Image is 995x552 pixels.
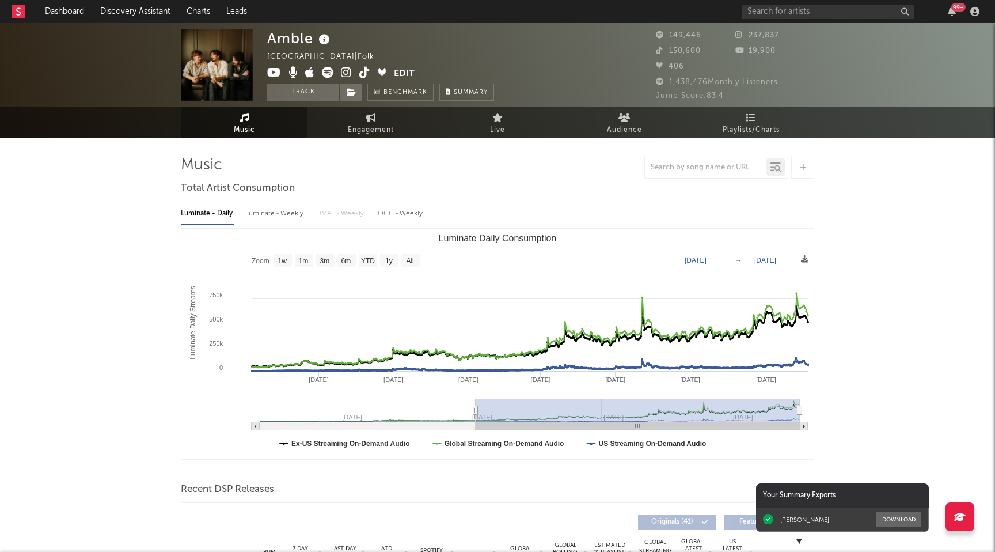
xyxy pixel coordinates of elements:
[252,257,269,265] text: Zoom
[756,376,776,383] text: [DATE]
[454,89,488,96] span: Summary
[219,364,223,371] text: 0
[607,123,642,137] span: Audience
[439,233,557,243] text: Luminate Daily Consumption
[394,67,415,81] button: Edit
[209,316,223,323] text: 500k
[656,92,724,100] span: Jump Score: 83.4
[181,229,814,459] svg: Luminate Daily Consumption
[341,257,351,265] text: 6m
[458,376,478,383] text: [DATE]
[951,3,966,12] div: 99 +
[735,47,776,55] span: 19,900
[742,5,914,19] input: Search for artists
[267,29,333,48] div: Amble
[348,123,394,137] span: Engagement
[383,376,404,383] text: [DATE]
[561,107,688,138] a: Audience
[656,32,701,39] span: 149,446
[490,123,505,137] span: Live
[367,84,434,101] a: Benchmark
[291,440,410,448] text: Ex-US Streaming On-Demand Audio
[189,286,197,359] text: Luminate Daily Streams
[656,47,701,55] span: 150,600
[181,204,234,224] div: Luminate - Daily
[406,257,413,265] text: All
[299,257,309,265] text: 1m
[732,519,785,525] span: Features ( 0 )
[724,515,802,530] button: Features(0)
[245,204,306,224] div: Luminate - Weekly
[309,376,329,383] text: [DATE]
[385,257,393,265] text: 1y
[307,107,434,138] a: Engagement
[605,376,625,383] text: [DATE]
[181,182,295,195] span: Total Artist Consumption
[598,440,706,448] text: US Streaming On-Demand Audio
[234,123,255,137] span: Music
[320,257,330,265] text: 3m
[267,84,339,101] button: Track
[948,7,956,16] button: 99+
[209,340,223,347] text: 250k
[876,512,921,527] button: Download
[756,483,929,508] div: Your Summary Exports
[361,257,375,265] text: YTD
[278,257,287,265] text: 1w
[656,78,778,86] span: 1,438,476 Monthly Listeners
[445,440,564,448] text: Global Streaming On-Demand Audio
[267,50,401,64] div: [GEOGRAPHIC_DATA] | Folk
[439,84,494,101] button: Summary
[645,163,766,172] input: Search by song name or URL
[685,256,707,264] text: [DATE]
[434,107,561,138] a: Live
[688,107,814,138] a: Playlists/Charts
[181,483,274,497] span: Recent DSP Releases
[638,515,716,530] button: Originals(41)
[378,204,424,224] div: OCC - Weekly
[209,292,223,298] text: 750k
[780,516,829,524] div: [PERSON_NAME]
[383,86,427,100] span: Benchmark
[723,123,780,137] span: Playlists/Charts
[680,376,700,383] text: [DATE]
[531,376,551,383] text: [DATE]
[754,256,776,264] text: [DATE]
[181,107,307,138] a: Music
[645,519,698,525] span: Originals ( 41 )
[735,32,779,39] span: 237,837
[735,256,742,264] text: →
[656,63,684,70] span: 406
